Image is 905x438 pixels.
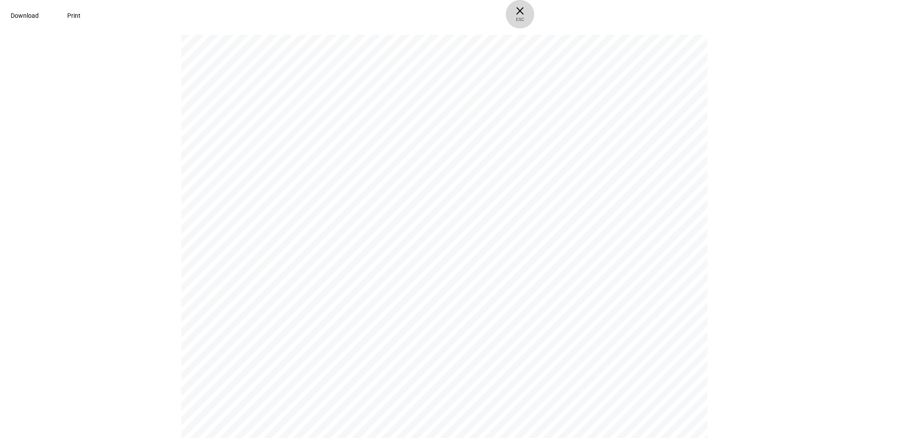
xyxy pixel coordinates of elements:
[506,10,534,23] span: ESC
[365,397,549,410] span: [PERSON_NAME] Mgr: Ethic Inc
[67,12,81,19] span: Print
[57,7,91,25] button: Print
[646,58,688,65] a: https://www.ethic.com/
[11,12,39,19] span: Download
[479,58,648,65] span: [PERSON_NAME] Mgr: Ethic Inc 7418 | Portfolio Report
